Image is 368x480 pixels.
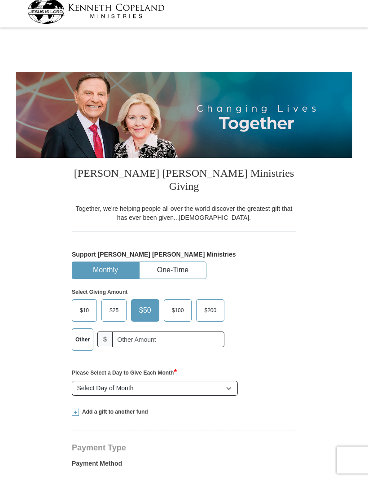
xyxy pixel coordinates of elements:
span: Add a gift to another fund [79,409,148,416]
button: Monthly [72,262,139,279]
h3: [PERSON_NAME] [PERSON_NAME] Ministries Giving [72,158,296,205]
label: Payment Method [72,459,296,473]
div: Together, we're helping people all over the world discover the greatest gift that has ever been g... [72,205,296,223]
span: $100 [167,304,188,318]
span: $50 [135,304,156,318]
span: $10 [75,304,93,318]
span: $200 [200,304,221,318]
span: $ [97,332,113,348]
strong: Please Select a Day to Give Each Month [72,370,177,376]
label: Other [72,329,93,351]
span: $25 [105,304,123,318]
h5: Support [PERSON_NAME] [PERSON_NAME] Ministries [72,251,296,259]
strong: Select Giving Amount [72,289,127,296]
input: Other Amount [112,332,224,348]
h4: Payment Type [72,445,296,452]
button: One-Time [140,262,206,279]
